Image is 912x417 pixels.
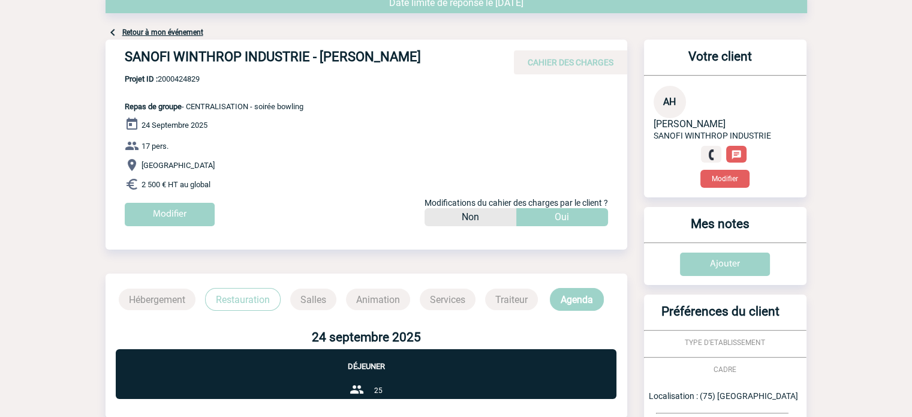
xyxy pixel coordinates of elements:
[680,253,770,276] input: Ajouter
[142,121,207,130] span: 24 Septembre 2025
[346,289,410,310] p: Animation
[119,289,195,310] p: Hébergement
[649,391,798,401] span: Localisation : (75) [GEOGRAPHIC_DATA]
[125,102,303,111] span: - CENTRALISATION - soirée bowling
[714,365,736,374] span: CADRE
[555,208,569,226] p: Oui
[374,386,382,395] span: 25
[142,180,210,189] span: 2 500 € HT au global
[142,161,215,170] span: [GEOGRAPHIC_DATA]
[706,149,717,160] img: fixe.png
[350,382,364,397] img: group-24-px-b.png
[654,131,771,140] span: SANOFI WINTHROP INDUSTRIE
[116,349,616,371] p: Déjeuner
[649,217,792,242] h3: Mes notes
[731,149,742,160] img: chat-24-px-w.png
[125,203,215,226] input: Modifier
[125,74,158,83] b: Projet ID :
[312,330,421,344] b: 24 septembre 2025
[125,74,303,83] span: 2000424829
[205,288,281,311] p: Restauration
[485,289,538,310] p: Traiteur
[550,288,604,311] p: Agenda
[122,28,203,37] a: Retour à mon événement
[290,289,336,310] p: Salles
[649,49,792,75] h3: Votre client
[528,58,613,67] span: CAHIER DES CHARGES
[420,289,475,310] p: Services
[125,102,182,111] span: Repas de groupe
[663,96,676,107] span: AH
[462,208,479,226] p: Non
[425,198,608,208] span: Modifications du cahier des charges par le client ?
[685,338,765,347] span: TYPE D'ETABLISSEMENT
[125,49,484,70] h4: SANOFI WINTHROP INDUSTRIE - [PERSON_NAME]
[654,118,726,130] span: [PERSON_NAME]
[649,304,792,330] h3: Préférences du client
[142,142,168,151] span: 17 pers.
[700,170,750,188] button: Modifier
